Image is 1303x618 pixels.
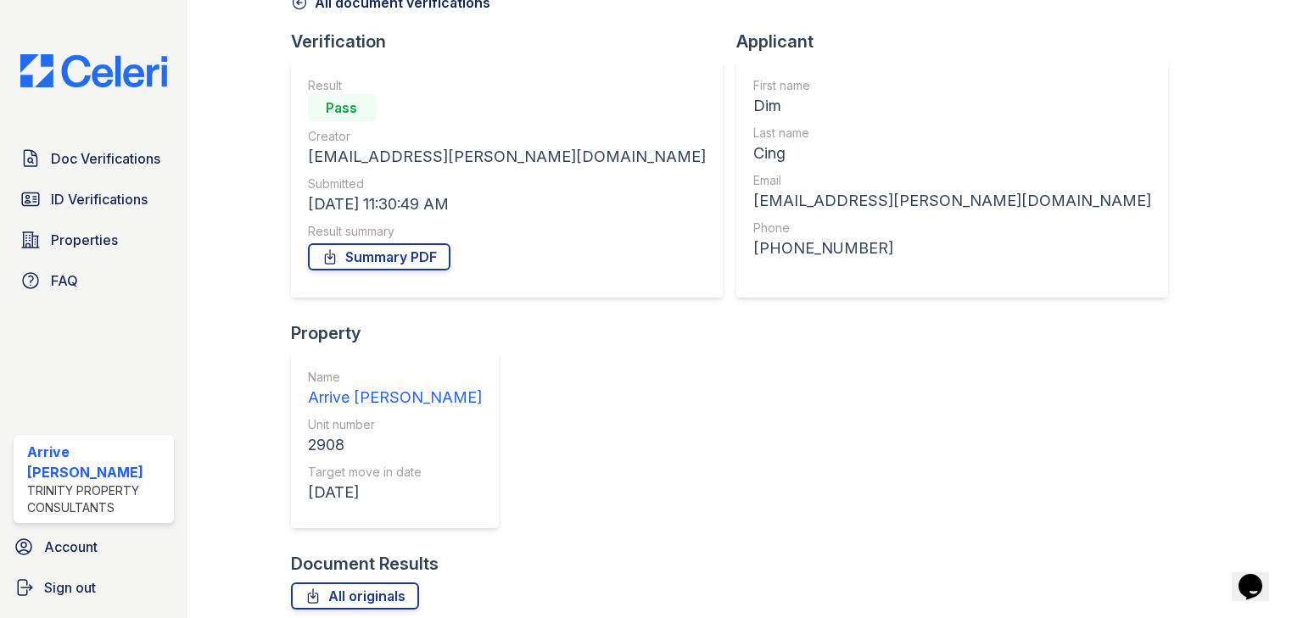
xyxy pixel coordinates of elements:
[753,142,1151,165] div: Cing
[308,94,376,121] div: Pass
[308,145,706,169] div: [EMAIL_ADDRESS][PERSON_NAME][DOMAIN_NAME]
[736,30,1182,53] div: Applicant
[7,54,181,87] img: CE_Logo_Blue-a8612792a0a2168367f1c8372b55b34899dd931a85d93a1a3d3e32e68fde9ad4.png
[14,223,174,257] a: Properties
[51,270,78,291] span: FAQ
[308,192,706,216] div: [DATE] 11:30:49 AM
[308,386,482,409] div: Arrive [PERSON_NAME]
[291,582,419,610] a: All originals
[27,442,167,482] div: Arrive [PERSON_NAME]
[308,369,482,386] div: Name
[753,237,1151,260] div: [PHONE_NUMBER]
[14,264,174,298] a: FAQ
[753,172,1151,189] div: Email
[753,189,1151,213] div: [EMAIL_ADDRESS][PERSON_NAME][DOMAIN_NAME]
[308,223,706,240] div: Result summary
[753,77,1151,94] div: First name
[291,552,439,576] div: Document Results
[14,142,174,175] a: Doc Verifications
[308,369,482,409] a: Name Arrive [PERSON_NAME]
[753,94,1151,118] div: Dim
[7,571,181,604] a: Sign out
[27,482,167,516] div: Trinity Property Consultants
[308,243,450,270] a: Summary PDF
[291,30,736,53] div: Verification
[753,125,1151,142] div: Last name
[51,148,160,169] span: Doc Verifications
[7,530,181,564] a: Account
[51,230,118,250] span: Properties
[308,128,706,145] div: Creator
[51,189,148,209] span: ID Verifications
[308,464,482,481] div: Target move in date
[1232,550,1286,601] iframe: chat widget
[14,182,174,216] a: ID Verifications
[291,321,512,345] div: Property
[308,416,482,433] div: Unit number
[44,577,96,598] span: Sign out
[308,433,482,457] div: 2908
[753,220,1151,237] div: Phone
[308,481,482,504] div: [DATE]
[44,537,98,557] span: Account
[308,175,706,192] div: Submitted
[308,77,706,94] div: Result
